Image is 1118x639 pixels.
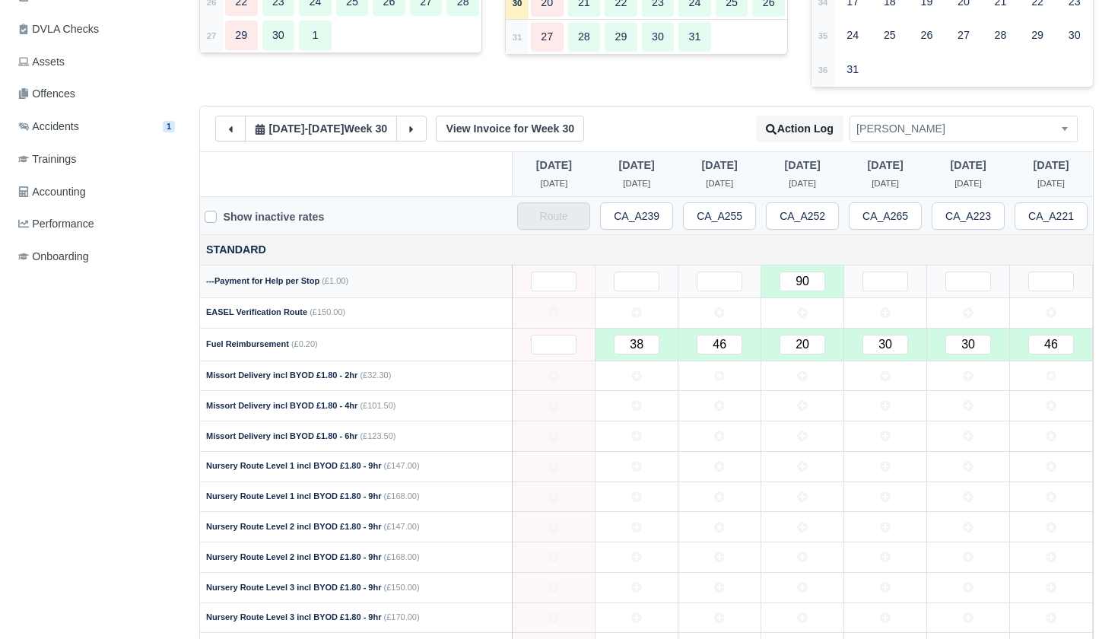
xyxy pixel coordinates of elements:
td: 2025-07-20 Not Editable [513,328,596,361]
strong: EASEL Verification Route [206,307,307,316]
strong: 36 [818,65,828,75]
strong: Standard [206,243,266,256]
span: (£123.50) [360,431,395,440]
td: 2025-07-20 Not Editable [513,421,596,452]
div: 29 [605,22,637,52]
span: 3 weeks ago [536,159,572,171]
td: 2025-07-20 Not Editable [513,265,596,297]
input: Route [1015,202,1088,230]
span: Accidents [18,118,79,135]
a: Offences [12,79,181,109]
span: 3 weeks ago [954,179,982,188]
div: 1 [299,21,332,50]
td: 2025-07-20 Not Editable [513,297,596,328]
strong: Nursery Route Level 2 incl BYOD £1.80 - 9hr [206,552,381,561]
iframe: Chat Widget [1042,566,1118,639]
span: 3 weeks ago [268,122,304,135]
span: 2 weeks ago [308,122,344,135]
div: 27 [948,21,980,50]
input: Route [517,202,590,230]
span: 3 weeks ago [541,179,568,188]
span: 3 weeks ago [702,159,738,171]
a: Onboarding [12,242,181,272]
span: 3 weeks ago [619,159,655,171]
strong: 35 [818,31,828,40]
strong: ---Payment for Help per Stop [206,276,319,285]
td: 2025-07-20 Not Editable [513,542,596,573]
span: (£0.20) [291,339,318,348]
span: Assets [18,53,65,71]
span: Onboarding [18,248,89,265]
strong: Nursery Route Level 2 incl BYOD £1.80 - 9hr [206,522,381,531]
button: Action Log [756,116,843,142]
div: 24 [837,21,869,50]
span: 3 weeks ago [867,159,903,171]
a: Accidents 1 [12,112,181,141]
div: 29 [225,21,258,50]
span: (£170.00) [384,612,420,622]
td: 2025-07-20 Not Editable [513,482,596,512]
span: (£32.30) [360,370,391,380]
span: (£1.00) [322,276,348,285]
span: Trainings [18,151,76,168]
input: Route [683,202,756,230]
span: 3 weeks ago [1037,179,1065,188]
div: 30 [642,22,675,52]
span: (£168.00) [384,491,420,501]
td: 2025-07-20 Not Editable [513,451,596,482]
span: 3 weeks ago [706,179,733,188]
strong: Missort Delivery incl BYOD £1.80 - 4hr [206,401,357,410]
span: Offences [18,85,75,103]
span: 3 weeks ago [872,179,899,188]
a: Trainings [12,145,181,174]
span: 3 weeks ago [785,159,821,171]
input: Route [849,202,922,230]
a: Accounting [12,177,181,207]
strong: 27 [207,31,217,40]
strong: Fuel Reimbursement [206,339,289,348]
input: Route [932,202,1005,230]
span: 1 [163,121,175,132]
strong: Missort Delivery incl BYOD £1.80 - 6hr [206,431,357,440]
a: DVLA Checks [12,14,181,44]
span: (£147.00) [384,522,420,531]
span: Kostadinos Muha [850,119,1077,138]
strong: Nursery Route Level 3 incl BYOD £1.80 - 9hr [206,583,381,592]
button: [DATE]-[DATE]Week 30 [245,116,397,141]
strong: Nursery Route Level 3 incl BYOD £1.80 - 9hr [206,612,381,622]
span: 3 weeks ago [1033,159,1069,171]
a: View Invoice for Week 30 [436,116,584,141]
input: Route [766,202,839,230]
span: 3 weeks ago [789,179,816,188]
span: Performance [18,215,94,233]
div: 30 [262,21,295,50]
td: 2025-07-20 Not Editable [513,572,596,602]
div: 28 [984,21,1017,50]
div: 25 [874,21,907,50]
div: 30 [1058,21,1091,50]
div: 29 [1021,21,1054,50]
span: Accounting [18,183,86,201]
a: Assets [12,47,181,77]
strong: Nursery Route Level 1 incl BYOD £1.80 - 9hr [206,461,381,470]
span: 3 weeks ago [950,159,986,171]
span: (£101.50) [360,401,395,410]
span: (£168.00) [384,552,420,561]
strong: Nursery Route Level 1 incl BYOD £1.80 - 9hr [206,491,381,501]
div: 26 [910,21,943,50]
span: Kostadinos Muha [850,116,1078,142]
span: (£150.00) [310,307,345,316]
div: 31 [678,22,711,52]
strong: 31 [513,33,522,42]
a: Performance [12,209,181,239]
td: 2025-07-20 Not Editable [513,602,596,633]
span: 3 weeks ago [623,179,650,188]
td: 2025-07-20 Not Editable [513,391,596,421]
div: 28 [568,22,601,52]
span: (£150.00) [384,583,420,592]
td: 2025-07-20 Not Editable [513,361,596,391]
span: DVLA Checks [18,21,99,38]
div: 27 [531,22,564,52]
td: 2025-07-20 Not Editable [513,512,596,542]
